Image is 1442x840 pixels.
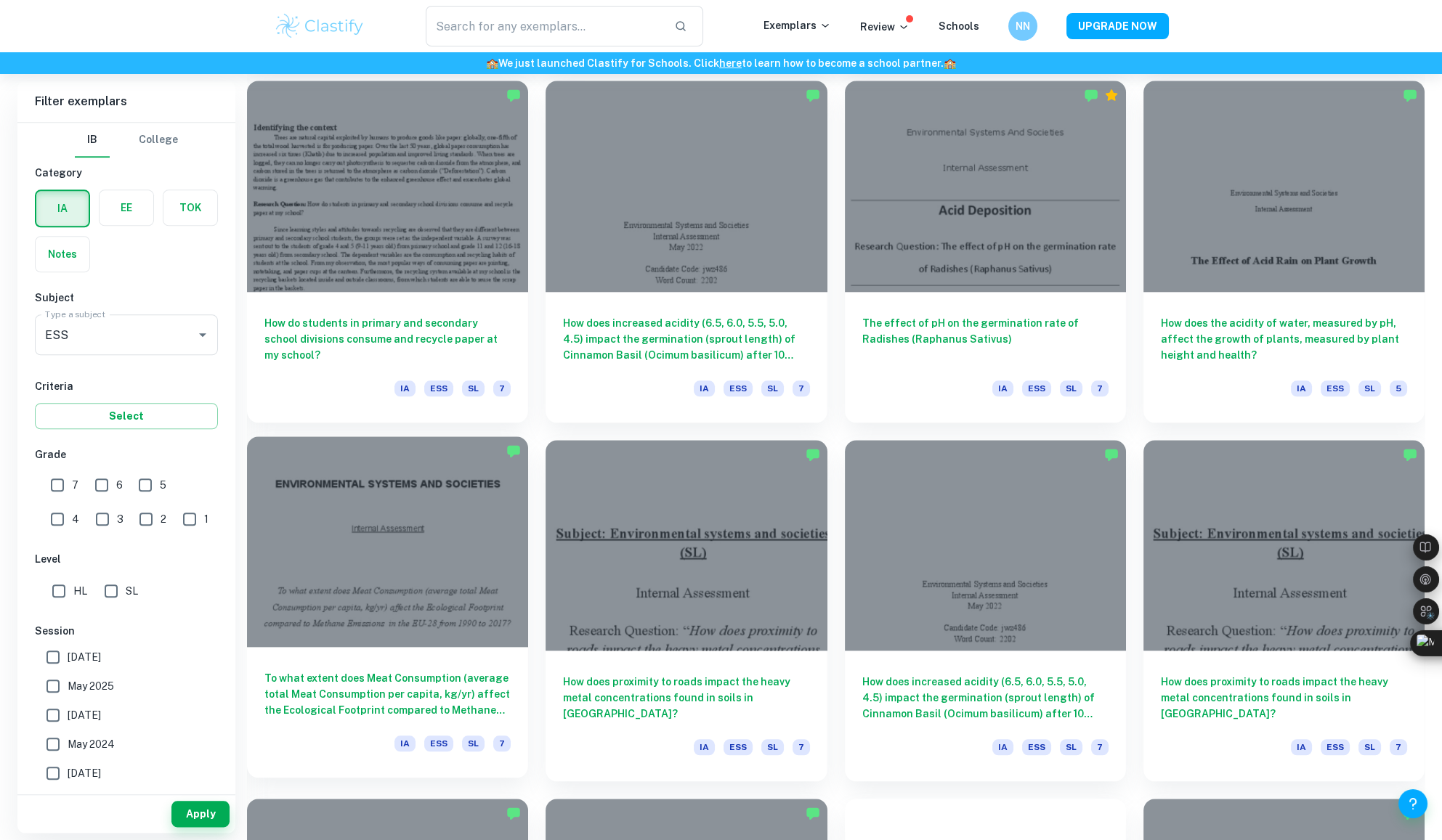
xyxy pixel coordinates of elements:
[1390,739,1407,755] span: 7
[1091,380,1109,396] span: 7
[72,477,78,493] span: 7
[1104,88,1119,102] div: Premium
[45,308,105,320] label: Type a subject
[1390,380,1407,396] span: 5
[1091,739,1109,755] span: 7
[139,123,178,158] button: College
[724,380,753,396] span: ESS
[1084,88,1098,102] img: Marked
[73,583,87,599] span: HL
[944,57,956,69] span: 🏫
[1291,739,1312,755] span: IA
[394,380,416,396] span: IA
[493,735,511,751] span: 7
[1014,18,1031,34] h6: NN
[1022,739,1051,755] span: ESS
[724,739,753,755] span: ESS
[763,17,831,33] p: Exemplars
[274,12,366,41] img: Clastify logo
[806,88,820,102] img: Marked
[694,380,715,396] span: IA
[68,736,115,752] span: May 2024
[793,739,810,755] span: 7
[394,735,416,751] span: IA
[35,165,218,181] h6: Category
[719,57,742,69] a: here
[1066,13,1169,39] button: UPGRADE NOW
[35,551,218,567] h6: Level
[35,290,218,306] h6: Subject
[193,325,213,345] button: Open
[426,6,663,46] input: Search for any exemplars...
[1143,440,1425,781] a: How does proximity to roads impact the heavy metal concentrations found in soils in [GEOGRAPHIC_D...
[506,806,521,820] img: Marked
[72,511,79,527] span: 4
[992,380,1013,396] span: IA
[36,237,89,272] button: Notes
[862,674,1109,722] h6: How does increased acidity (6.5, 6.0, 5.5, 5.0, 4.5) impact the germination (sprout length) of Ci...
[264,315,511,363] h6: How do students in primary and secondary school divisions consume and recycle paper at my school?
[117,511,123,527] span: 3
[860,19,910,35] p: Review
[1143,81,1425,422] a: How does the acidity of water, measured by pH, affect the growth of plants, measured by plant hei...
[68,678,114,694] span: May 2025
[845,440,1126,781] a: How does increased acidity (6.5, 6.0, 5.5, 5.0, 4.5) impact the germination (sprout length) of Ci...
[100,190,153,225] button: EE
[462,735,485,751] span: SL
[1008,12,1037,41] button: NN
[1022,380,1051,396] span: ESS
[68,649,101,665] span: [DATE]
[563,315,809,363] h6: How does increased acidity (6.5, 6.0, 5.5, 5.0, 4.5) impact the germination (sprout length) of Ci...
[486,57,498,69] span: 🏫
[793,380,810,396] span: 7
[35,403,218,429] button: Select
[806,806,820,820] img: Marked
[1403,447,1417,462] img: Marked
[126,583,138,599] span: SL
[506,88,521,102] img: Marked
[68,765,101,781] span: [DATE]
[264,670,511,718] h6: To what extent does Meat Consumption (average total Meat Consumption per capita, kg/yr) affect th...
[36,191,89,226] button: IA
[761,380,784,396] span: SL
[204,511,208,527] span: 1
[506,444,521,458] img: Marked
[17,81,235,122] h6: Filter exemplars
[761,739,784,755] span: SL
[1161,315,1407,363] h6: How does the acidity of water, measured by pH, affect the growth of plants, measured by plant hei...
[424,380,453,396] span: ESS
[35,378,218,394] h6: Criteria
[806,447,820,462] img: Marked
[1060,380,1082,396] span: SL
[171,801,230,827] button: Apply
[1358,380,1381,396] span: SL
[247,440,528,781] a: To what extent does Meat Consumption (average total Meat Consumption per capita, kg/yr) affect th...
[694,739,715,755] span: IA
[161,511,166,527] span: 2
[1321,380,1350,396] span: ESS
[546,81,827,422] a: How does increased acidity (6.5, 6.0, 5.5, 5.0, 4.5) impact the germination (sprout length) of Ci...
[862,315,1109,363] h6: The effect of pH on the germination rate of Radishes (Raphanus Sativus)
[1321,739,1350,755] span: ESS
[35,446,218,462] h6: Grade
[493,380,511,396] span: 7
[1403,88,1417,102] img: Marked
[424,735,453,751] span: ESS
[1161,674,1407,722] h6: How does proximity to roads impact the heavy metal concentrations found in soils in [GEOGRAPHIC_D...
[1398,789,1427,818] button: Help and Feedback
[75,123,110,158] button: IB
[563,674,809,722] h6: How does proximity to roads impact the heavy metal concentrations found in soils in [GEOGRAPHIC_D...
[1291,380,1312,396] span: IA
[247,81,528,422] a: How do students in primary and secondary school divisions consume and recycle paper at my school?...
[75,123,178,158] div: Filter type choice
[1104,447,1119,462] img: Marked
[1358,739,1381,755] span: SL
[160,477,166,493] span: 5
[1060,739,1082,755] span: SL
[845,81,1126,422] a: The effect of pH on the germination rate of Radishes (Raphanus Sativus)IAESSSL7
[35,623,218,639] h6: Session
[546,440,827,781] a: How does proximity to roads impact the heavy metal concentrations found in soils in [GEOGRAPHIC_D...
[939,20,979,32] a: Schools
[116,477,123,493] span: 6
